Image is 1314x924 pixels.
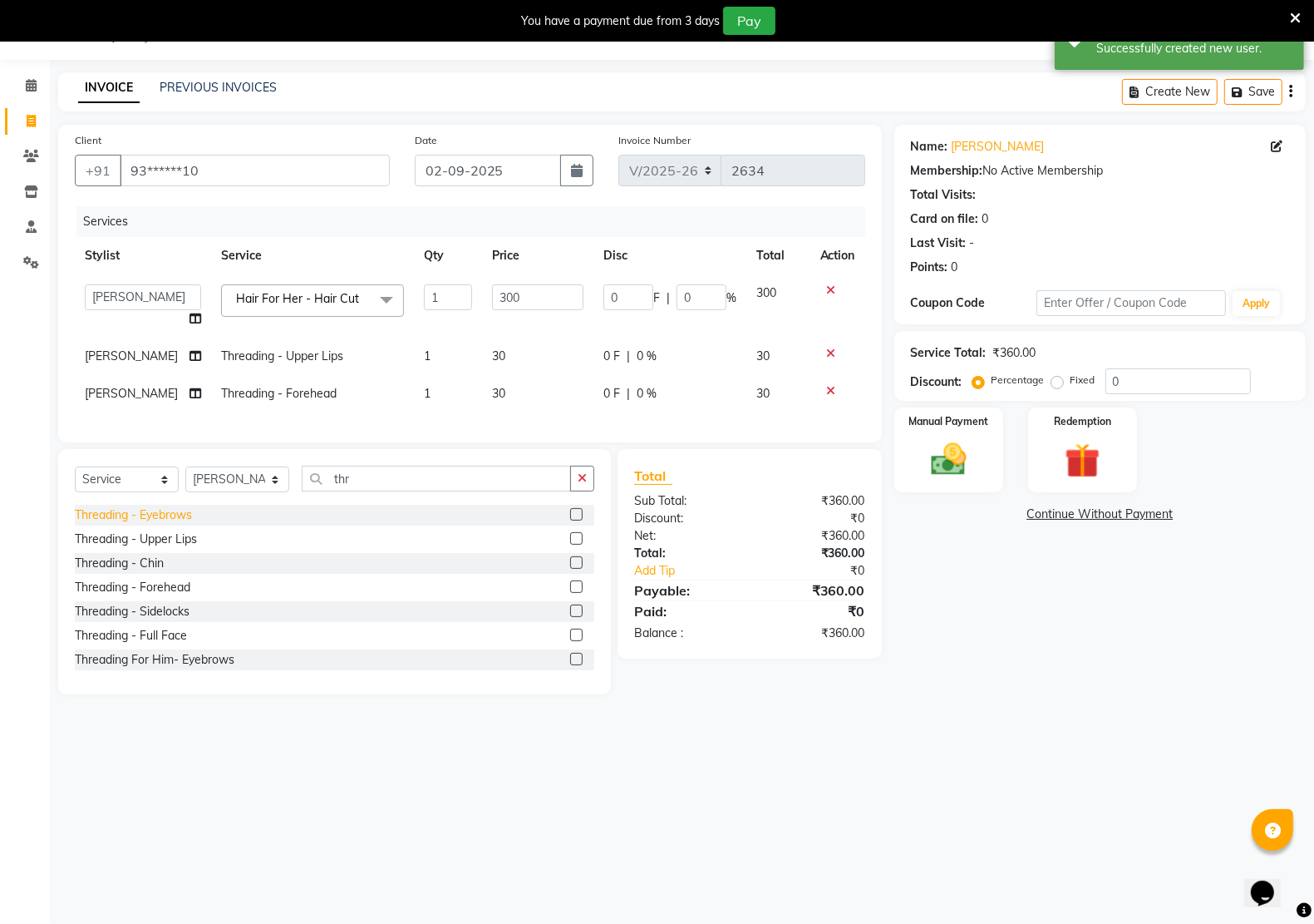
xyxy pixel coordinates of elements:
label: Manual Payment [908,414,988,429]
div: Paid: [622,601,750,621]
div: Balance : [622,625,750,642]
span: Threading - Upper Lips [221,348,343,363]
div: Total Visits: [911,186,977,204]
div: Total: [622,545,750,562]
th: Total [746,237,810,274]
span: Threading - Forehead [221,386,337,401]
a: [PERSON_NAME] [952,138,1045,156]
label: Redemption [1054,414,1111,429]
button: Pay [723,7,775,35]
span: 1 [424,348,431,363]
span: 0 % [637,385,657,403]
img: _gift.svg [1054,439,1110,482]
th: Action [810,237,865,274]
div: Discount: [911,373,962,391]
a: x [359,291,367,306]
div: Threading For Him- Eyebrows [75,651,234,669]
input: Search or Scan [302,466,571,492]
div: Discount: [622,510,750,527]
input: Search by Name/Mobile/Email/Code [120,155,390,186]
div: No Active Membership [911,162,1289,180]
div: Threading - Upper Lips [75,531,197,548]
a: INVOICE [78,73,140,103]
label: Client [75,133,101,148]
iframe: chat widget [1244,857,1297,907]
div: ₹0 [750,510,878,527]
div: Threading - Forehead [75,579,190,596]
th: Stylist [75,237,211,274]
span: 30 [492,348,505,363]
div: Card on file: [911,210,979,228]
label: Date [415,133,437,148]
div: You have a payment due from 3 days [521,12,720,30]
span: | [627,348,630,365]
div: Threading - Sidelocks [75,603,189,620]
div: Successfully created new user. [1096,40,1292,57]
div: ₹360.00 [750,527,878,545]
div: Points: [911,259,948,276]
div: Membership: [911,162,983,180]
div: ₹360.00 [750,492,878,510]
div: ₹0 [750,601,878,621]
div: Threading - Eyebrows [75,506,192,524]
div: ₹360.00 [750,625,878,642]
div: Net: [622,527,750,545]
div: Threading - Full Face [75,627,187,645]
input: Enter Offer / Coupon Code [1036,290,1226,316]
span: 30 [492,386,505,401]
span: F [653,289,660,307]
span: 0 F [603,348,620,365]
a: Add Tip [622,562,770,580]
label: Percentage [992,373,1045,388]
span: 1 [424,386,431,401]
a: PREVIOUS INVOICES [160,80,277,95]
th: Service [211,237,414,274]
img: _cash.svg [920,439,977,480]
div: Sub Total: [622,492,750,510]
div: Last Visit: [911,235,967,252]
div: 0 [952,259,958,276]
button: +91 [75,155,121,186]
div: Coupon Code [911,294,1037,312]
span: 0 % [637,348,657,365]
button: Save [1224,79,1282,105]
label: Invoice Number [618,133,691,148]
label: Fixed [1070,373,1095,388]
th: Qty [414,237,482,274]
span: 30 [756,386,770,401]
div: 0 [982,210,989,228]
span: | [667,289,670,307]
th: Price [482,237,593,274]
div: ₹0 [771,562,878,580]
span: Hair For Her - Hair Cut [236,291,359,306]
div: ₹360.00 [750,545,878,562]
button: Create New [1122,79,1218,105]
span: [PERSON_NAME] [85,348,178,363]
div: Payable: [622,581,750,600]
span: Total [634,467,672,485]
span: 0 F [603,385,620,403]
th: Disc [593,237,746,274]
div: ₹360.00 [750,581,878,600]
span: % [726,289,736,307]
div: - [970,235,975,252]
div: ₹360.00 [993,344,1036,362]
div: Threading - Chin [75,555,164,572]
span: [PERSON_NAME] [85,386,178,401]
div: Name: [911,138,948,156]
div: Services [76,206,878,237]
span: | [627,385,630,403]
a: Continue Without Payment [898,506,1302,523]
span: 30 [756,348,770,363]
div: Service Total: [911,344,987,362]
span: 300 [756,285,776,300]
button: Apply [1233,291,1280,316]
